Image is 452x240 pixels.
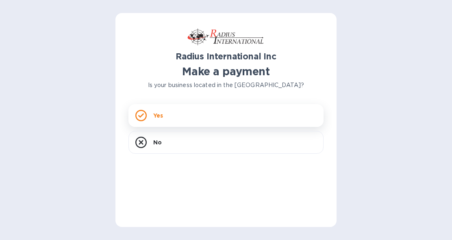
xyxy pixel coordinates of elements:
[128,65,324,78] h1: Make a payment
[153,138,162,146] p: No
[153,111,163,120] p: Yes
[176,51,276,61] b: Radius International Inc
[128,81,324,89] p: Is your business located in the [GEOGRAPHIC_DATA]?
